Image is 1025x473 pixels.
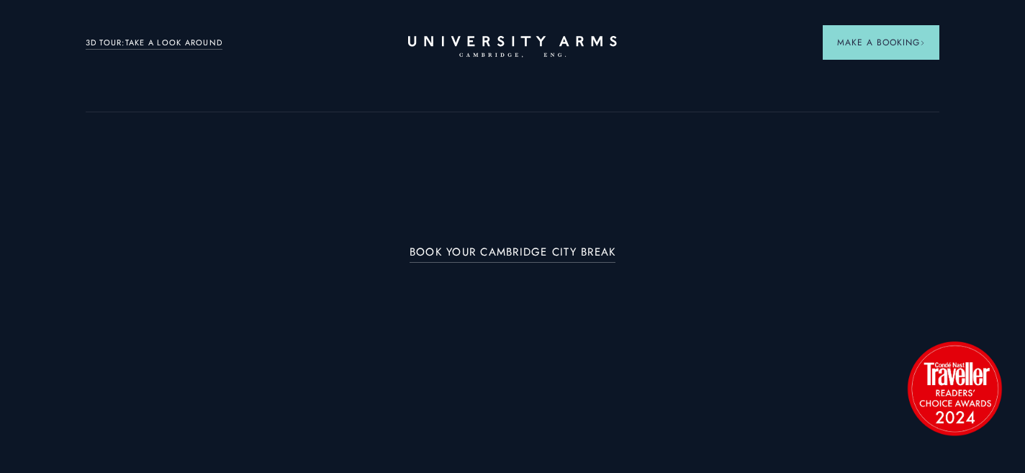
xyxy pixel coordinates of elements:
[920,40,925,45] img: Arrow icon
[86,37,223,50] a: 3D TOUR:TAKE A LOOK AROUND
[408,36,617,58] a: Home
[823,25,939,60] button: Make a BookingArrow icon
[410,246,616,263] a: BOOK YOUR CAMBRIDGE CITY BREAK
[837,36,925,49] span: Make a Booking
[900,334,1008,442] img: image-2524eff8f0c5d55edbf694693304c4387916dea5-1501x1501-png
